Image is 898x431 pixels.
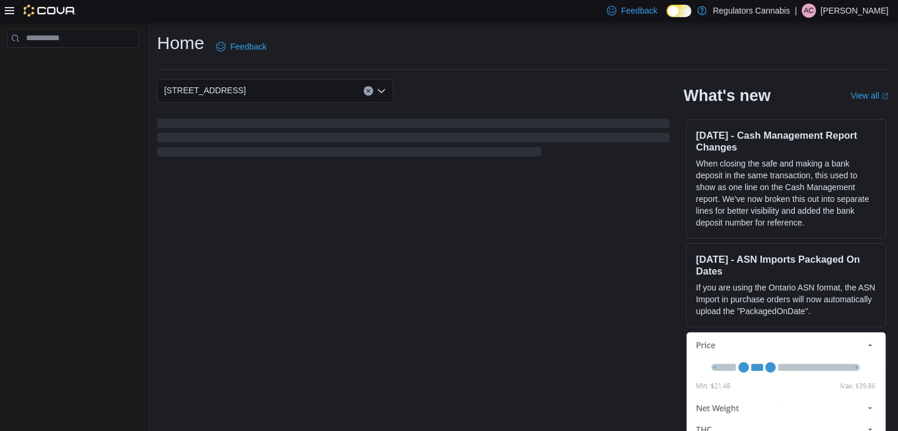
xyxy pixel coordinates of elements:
p: If you are using the Ontario ASN format, the ASN Import in purchase orders will now automatically... [696,282,876,317]
a: View allExternal link [851,91,889,100]
a: Feedback [211,35,271,58]
h1: Home [157,31,204,55]
p: [PERSON_NAME] [821,4,889,18]
p: | [795,4,797,18]
span: Loading [157,121,670,159]
span: Feedback [230,41,266,53]
button: Open list of options [377,86,386,96]
span: AC [804,4,814,18]
input: Dark Mode [667,5,691,17]
span: [STREET_ADDRESS] [164,83,246,97]
h2: What's new [684,86,770,105]
h3: [DATE] - Cash Management Report Changes [696,129,876,153]
p: When closing the safe and making a bank deposit in the same transaction, this used to show as one... [696,158,876,228]
h3: [DATE] - ASN Imports Packaged On Dates [696,253,876,277]
span: Feedback [621,5,657,17]
p: Regulators Cannabis [713,4,790,18]
div: Ashlee Campeau [802,4,816,18]
button: Clear input [364,86,373,96]
img: Cova [24,5,76,17]
svg: External link [881,93,889,100]
nav: Complex example [7,50,139,79]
